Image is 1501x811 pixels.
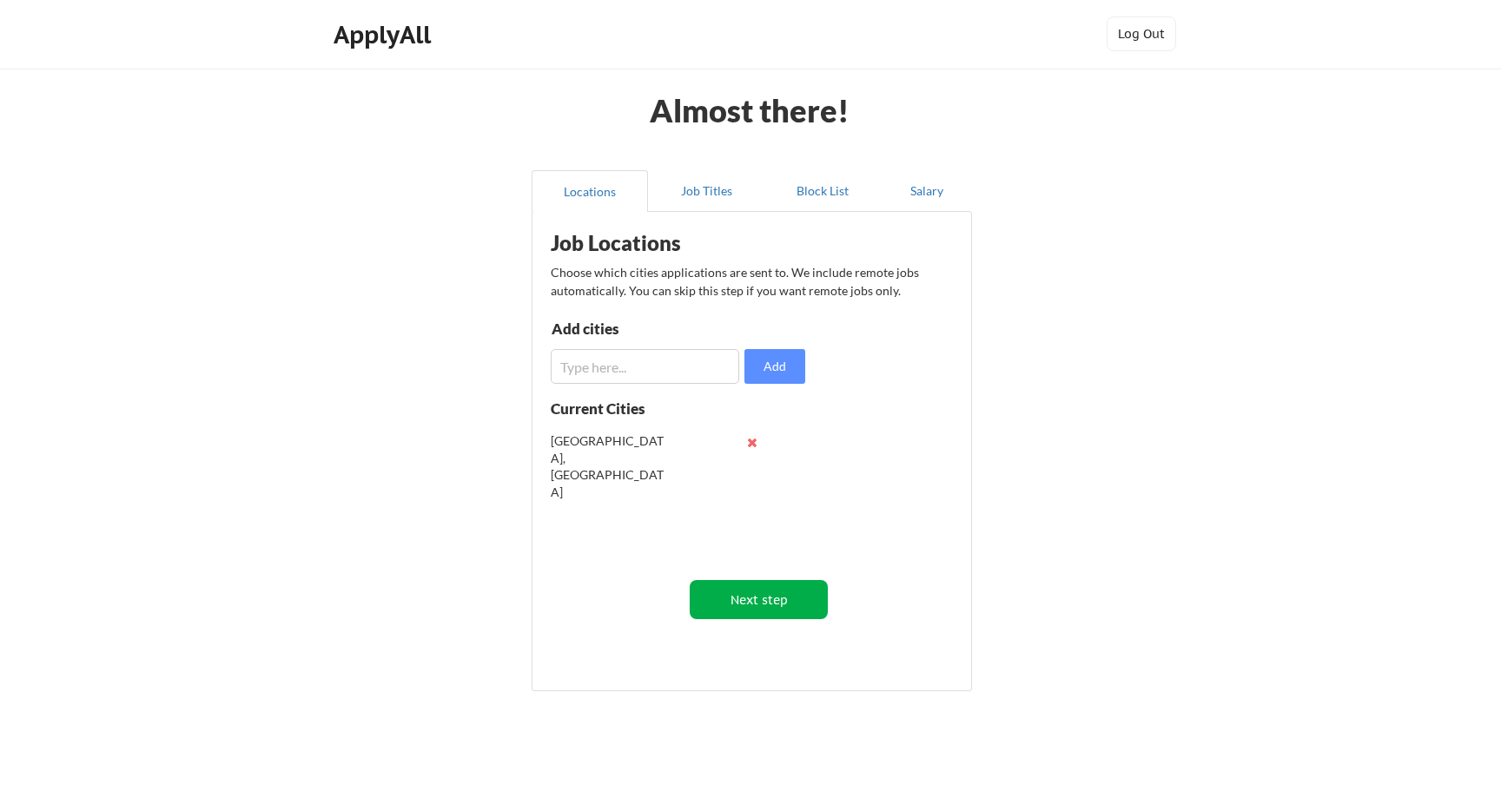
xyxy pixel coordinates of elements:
div: Almost there! [628,95,870,126]
button: Job Titles [648,170,764,212]
input: Type here... [551,349,739,384]
button: Block List [764,170,881,212]
button: Next step [690,580,828,619]
button: Salary [881,170,972,212]
button: Locations [532,170,648,212]
button: Log Out [1107,16,1176,51]
div: Job Locations [551,233,770,254]
div: Choose which cities applications are sent to. We include remote jobs automatically. You can skip ... [551,263,950,300]
div: [GEOGRAPHIC_DATA], [GEOGRAPHIC_DATA] [551,432,665,500]
button: Add [744,349,805,384]
div: Add cities [552,321,731,336]
div: Current Cities [551,401,683,416]
div: ApplyAll [334,20,436,49]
